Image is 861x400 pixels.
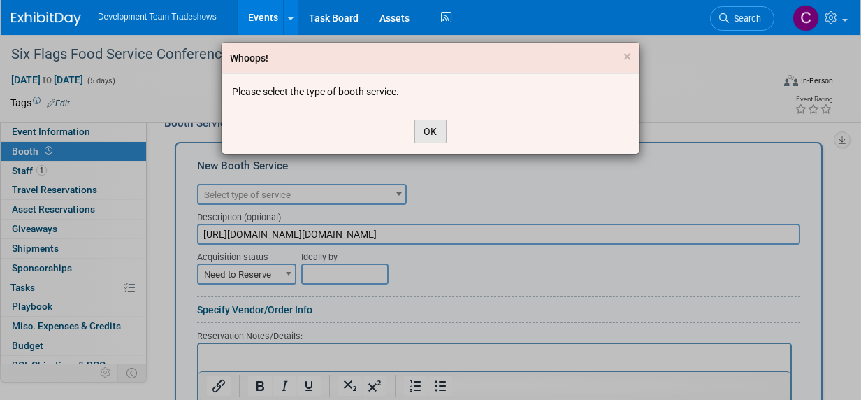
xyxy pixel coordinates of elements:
[230,51,268,65] div: Whoops!
[8,6,585,19] body: Rich Text Area. Press ALT-0 for help.
[623,50,631,64] button: Close
[623,48,631,65] span: ×
[232,85,629,99] div: Please select the type of booth service.
[414,120,447,143] button: OK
